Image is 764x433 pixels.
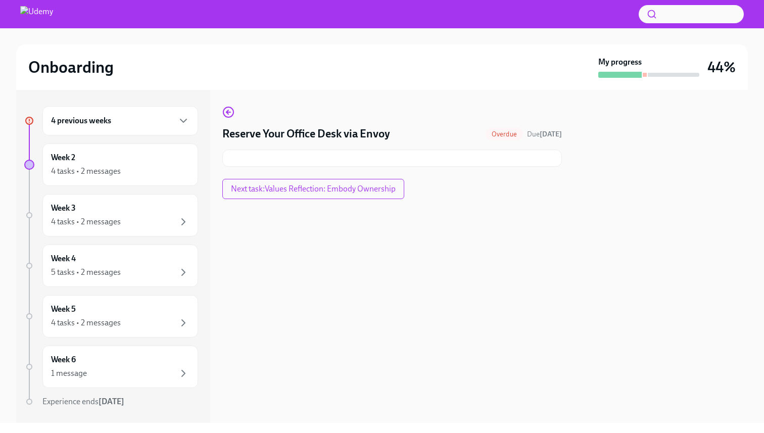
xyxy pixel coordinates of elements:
[42,106,198,135] div: 4 previous weeks
[20,6,53,22] img: Udemy
[24,346,198,388] a: Week 61 message
[51,267,121,278] div: 5 tasks • 2 messages
[24,194,198,236] a: Week 34 tasks • 2 messages
[231,184,396,194] span: Next task : Values Reflection: Embody Ownership
[51,317,121,328] div: 4 tasks • 2 messages
[51,115,111,126] h6: 4 previous weeks
[51,253,76,264] h6: Week 4
[28,57,114,77] h2: Onboarding
[24,143,198,186] a: Week 24 tasks • 2 messages
[540,130,562,138] strong: [DATE]
[527,129,562,139] span: August 30th, 2025 12:00
[51,354,76,365] h6: Week 6
[527,130,562,138] span: Due
[486,130,523,138] span: Overdue
[24,295,198,338] a: Week 54 tasks • 2 messages
[99,397,124,406] strong: [DATE]
[51,304,76,315] h6: Week 5
[51,216,121,227] div: 4 tasks • 2 messages
[42,397,124,406] span: Experience ends
[707,58,736,76] h3: 44%
[51,152,75,163] h6: Week 2
[222,126,390,141] h4: Reserve Your Office Desk via Envoy
[51,368,87,379] div: 1 message
[24,245,198,287] a: Week 45 tasks • 2 messages
[51,166,121,177] div: 4 tasks • 2 messages
[222,179,404,199] button: Next task:Values Reflection: Embody Ownership
[598,57,642,68] strong: My progress
[51,203,76,214] h6: Week 3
